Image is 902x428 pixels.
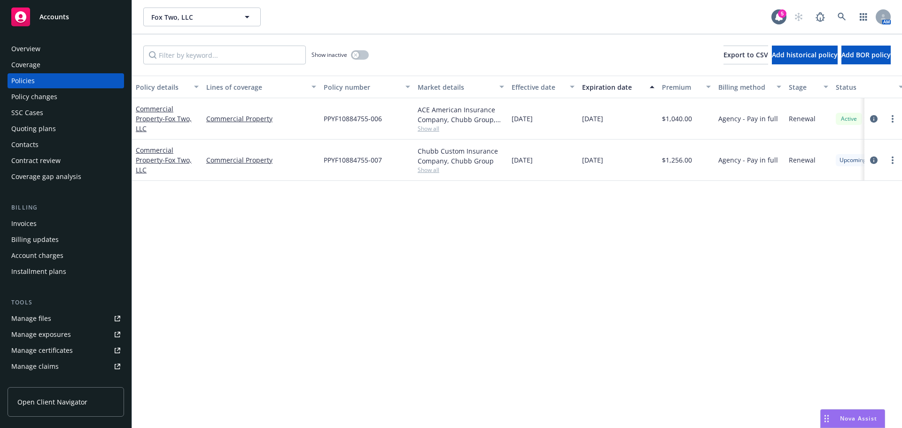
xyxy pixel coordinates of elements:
[811,8,830,26] a: Report a Bug
[887,113,898,125] a: more
[840,156,866,164] span: Upcoming
[136,146,192,174] a: Commercial Property
[11,89,57,104] div: Policy changes
[836,82,893,92] div: Status
[8,232,124,247] a: Billing updates
[512,114,533,124] span: [DATE]
[414,76,508,98] button: Market details
[772,50,838,59] span: Add historical policy
[11,375,55,390] div: Manage BORs
[206,155,316,165] a: Commercial Property
[820,409,885,428] button: Nova Assist
[151,12,233,22] span: Fox Two, LLC
[11,73,35,88] div: Policies
[723,50,768,59] span: Export to CSV
[718,114,778,124] span: Agency - Pay in full
[206,82,306,92] div: Lines of coverage
[662,114,692,124] span: $1,040.00
[8,137,124,152] a: Contacts
[582,82,644,92] div: Expiration date
[11,327,71,342] div: Manage exposures
[11,343,73,358] div: Manage certificates
[11,248,63,263] div: Account charges
[136,114,192,133] span: - Fox Two, LLC
[723,46,768,64] button: Export to CSV
[8,57,124,72] a: Coverage
[868,155,879,166] a: circleInformation
[132,76,202,98] button: Policy details
[821,410,832,428] div: Drag to move
[11,57,40,72] div: Coverage
[8,121,124,136] a: Quoting plans
[8,89,124,104] a: Policy changes
[785,76,832,98] button: Stage
[841,46,891,64] button: Add BOR policy
[8,73,124,88] a: Policies
[17,397,87,407] span: Open Client Navigator
[11,169,81,184] div: Coverage gap analysis
[718,155,778,165] span: Agency - Pay in full
[854,8,873,26] a: Switch app
[789,114,816,124] span: Renewal
[324,114,382,124] span: PPYF10884755-006
[8,248,124,263] a: Account charges
[39,13,69,21] span: Accounts
[136,104,192,133] a: Commercial Property
[578,76,658,98] button: Expiration date
[11,264,66,279] div: Installment plans
[8,41,124,56] a: Overview
[143,8,261,26] button: Fox Two, LLC
[136,156,192,174] span: - Fox Two, LLC
[324,155,382,165] span: PPYF10884755-007
[11,153,61,168] div: Contract review
[789,155,816,165] span: Renewal
[832,8,851,26] a: Search
[8,153,124,168] a: Contract review
[789,8,808,26] a: Start snowing
[418,146,504,166] div: Chubb Custom Insurance Company, Chubb Group
[311,51,347,59] span: Show inactive
[11,41,40,56] div: Overview
[658,76,715,98] button: Premium
[8,4,124,30] a: Accounts
[8,359,124,374] a: Manage claims
[11,137,39,152] div: Contacts
[662,155,692,165] span: $1,256.00
[868,113,879,125] a: circleInformation
[8,264,124,279] a: Installment plans
[418,105,504,125] div: ACE American Insurance Company, Chubb Group, The ABC Program
[778,9,786,18] div: 5
[8,169,124,184] a: Coverage gap analysis
[662,82,700,92] div: Premium
[11,359,59,374] div: Manage claims
[8,343,124,358] a: Manage certificates
[789,82,818,92] div: Stage
[324,82,400,92] div: Policy number
[508,76,578,98] button: Effective date
[11,311,51,326] div: Manage files
[715,76,785,98] button: Billing method
[418,166,504,174] span: Show all
[8,298,124,307] div: Tools
[718,82,771,92] div: Billing method
[8,327,124,342] a: Manage exposures
[887,155,898,166] a: more
[8,203,124,212] div: Billing
[8,375,124,390] a: Manage BORs
[840,414,877,422] span: Nova Assist
[8,311,124,326] a: Manage files
[772,46,838,64] button: Add historical policy
[136,82,188,92] div: Policy details
[11,121,56,136] div: Quoting plans
[512,82,564,92] div: Effective date
[8,216,124,231] a: Invoices
[8,105,124,120] a: SSC Cases
[840,115,858,123] span: Active
[143,46,306,64] input: Filter by keyword...
[202,76,320,98] button: Lines of coverage
[582,114,603,124] span: [DATE]
[206,114,316,124] a: Commercial Property
[582,155,603,165] span: [DATE]
[841,50,891,59] span: Add BOR policy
